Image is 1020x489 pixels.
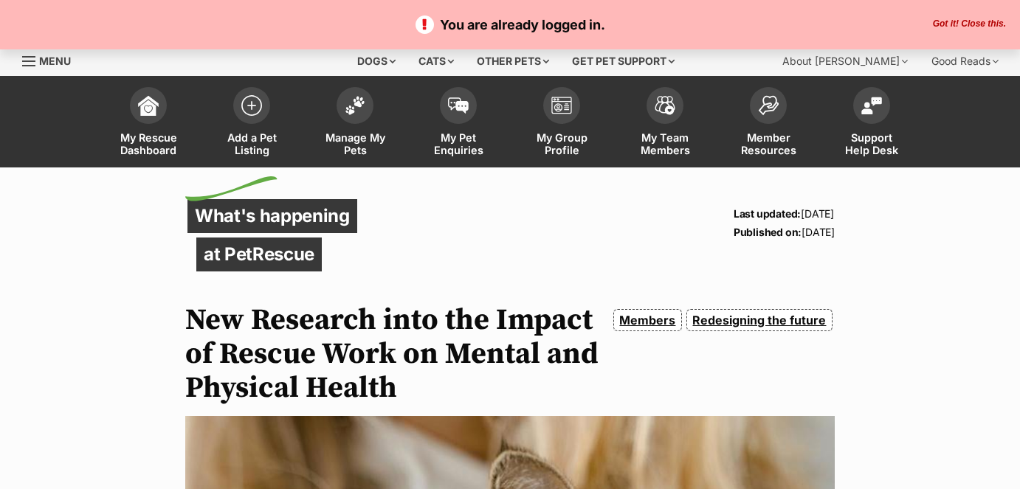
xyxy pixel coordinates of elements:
span: My Pet Enquiries [425,131,492,156]
strong: Published on: [734,226,802,238]
a: Menu [22,46,81,73]
img: dashboard-icon-eb2f2d2d3e046f16d808141f083e7271f6b2e854fb5c12c21221c1fb7104beca.svg [138,95,159,116]
a: Members [613,309,682,331]
strong: Last updated: [734,207,801,220]
div: Good Reads [921,46,1009,76]
span: Menu [39,55,71,67]
h1: New Research into the Impact of Rescue Work on Mental and Physical Health [185,303,607,405]
a: Support Help Desk [820,80,923,167]
img: team-members-icon-5396bd8760b3fe7c0b43da4ab00e1e3bb1a5d9ba89233759b79545d2d3fc5d0d.svg [655,96,675,115]
div: Other pets [466,46,559,76]
span: My Team Members [632,131,698,156]
span: My Group Profile [528,131,595,156]
span: Support Help Desk [838,131,905,156]
p: What's happening [187,199,357,233]
a: My Rescue Dashboard [97,80,200,167]
div: About [PERSON_NAME] [772,46,918,76]
img: add-pet-listing-icon-0afa8454b4691262ce3f59096e99ab1cd57d4a30225e0717b998d2c9b9846f56.svg [241,95,262,116]
a: Add a Pet Listing [200,80,303,167]
div: Cats [408,46,464,76]
span: My Rescue Dashboard [115,131,182,156]
p: at PetRescue [196,237,322,271]
img: group-profile-icon-3fa3cf56718a62981997c0bc7e787c4b2cf8bcc04b72c1350f741eb67cf2f40e.svg [551,97,572,114]
img: pet-enquiries-icon-7e3ad2cf08bfb03b45e93fb7055b45f3efa6380592205ae92323e6603595dc1f.svg [448,97,469,114]
img: decorative flick [185,176,278,201]
a: My Team Members [613,80,717,167]
a: Manage My Pets [303,80,407,167]
img: help-desk-icon-fdf02630f3aa405de69fd3d07c3f3aa587a6932b1a1747fa1d2bba05be0121f9.svg [861,97,882,114]
a: My Pet Enquiries [407,80,510,167]
img: member-resources-icon-8e73f808a243e03378d46382f2149f9095a855e16c252ad45f914b54edf8863c.svg [758,95,779,115]
a: Member Resources [717,80,820,167]
span: Add a Pet Listing [218,131,285,156]
p: [DATE] [734,223,835,241]
p: [DATE] [734,204,835,223]
span: Member Resources [735,131,802,156]
span: Manage My Pets [322,131,388,156]
img: manage-my-pets-icon-02211641906a0b7f246fdf0571729dbe1e7629f14944591b6c1af311fb30b64b.svg [345,96,365,115]
a: My Group Profile [510,80,613,167]
div: Get pet support [562,46,685,76]
a: Redesigning the future [686,309,833,331]
div: Dogs [347,46,406,76]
